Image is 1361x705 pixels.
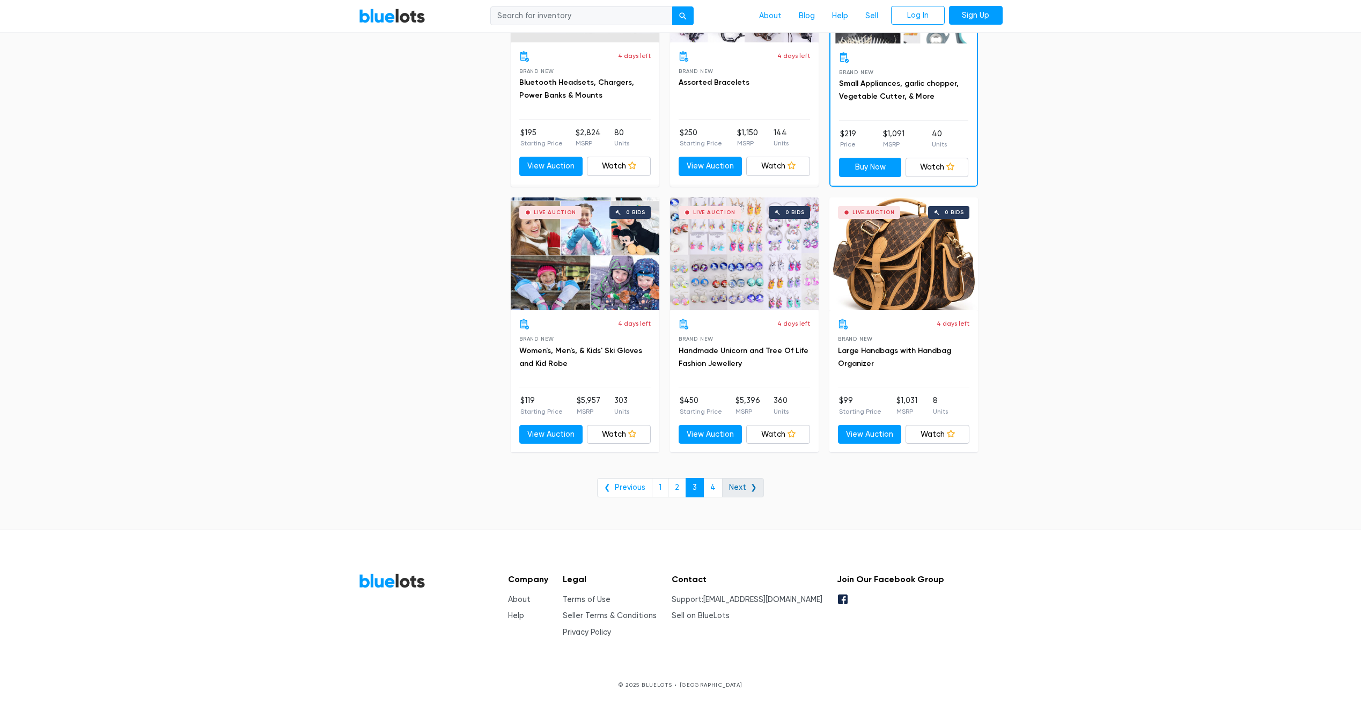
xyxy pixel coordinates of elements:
a: Privacy Policy [563,628,611,637]
a: Log In [891,6,945,25]
div: Live Auction [534,210,576,215]
p: 4 days left [618,319,651,328]
h5: Legal [563,574,657,584]
li: $5,957 [577,395,600,416]
a: ❮ Previous [597,478,652,497]
span: Brand New [679,336,713,342]
h5: Join Our Facebook Group [837,574,944,584]
a: Help [508,611,524,620]
li: $250 [680,127,722,149]
span: Brand New [679,68,713,74]
p: MSRP [737,138,758,148]
span: Brand New [839,69,874,75]
p: 4 days left [937,319,969,328]
a: Watch [587,157,651,176]
p: Units [933,407,948,416]
li: $5,396 [735,395,760,416]
li: 360 [774,395,789,416]
p: Units [774,138,789,148]
a: Small Appliances, garlic chopper, Vegetable Cutter, & More [839,79,959,101]
li: $195 [520,127,563,149]
p: MSRP [883,139,904,149]
li: $119 [520,395,563,416]
li: $219 [840,128,856,150]
p: Starting Price [680,407,722,416]
li: $450 [680,395,722,416]
a: Watch [746,425,810,444]
a: Sell on BlueLots [672,611,730,620]
p: Units [614,407,629,416]
p: 4 days left [777,319,810,328]
li: $1,091 [883,128,904,150]
li: 303 [614,395,629,416]
a: [EMAIL_ADDRESS][DOMAIN_NAME] [703,595,822,604]
h5: Contact [672,574,822,584]
li: 8 [933,395,948,416]
div: Live Auction [693,210,735,215]
a: Sell [857,6,887,26]
span: Brand New [519,68,554,74]
a: Help [823,6,857,26]
p: 4 days left [618,51,651,61]
a: Live Auction 0 bids [670,197,819,310]
p: Starting Price [680,138,722,148]
div: 0 bids [626,210,645,215]
a: Women's, Men's, & Kids' Ski Gloves and Kid Robe [519,346,642,368]
li: Support: [672,594,822,606]
a: About [508,595,531,604]
li: $99 [839,395,881,416]
p: Starting Price [520,138,563,148]
a: Watch [906,425,969,444]
p: 4 days left [777,51,810,61]
a: Watch [906,158,968,177]
li: $1,150 [737,127,758,149]
span: Brand New [519,336,554,342]
a: Bluetooth Headsets, Chargers, Power Banks & Mounts [519,78,634,100]
p: Starting Price [520,407,563,416]
p: Price [840,139,856,149]
p: MSRP [896,407,917,416]
div: 0 bids [945,210,964,215]
input: Search for inventory [490,6,673,26]
a: Watch [587,425,651,444]
span: Brand New [838,336,873,342]
a: View Auction [679,157,742,176]
li: 40 [932,128,947,150]
li: $1,031 [896,395,917,416]
a: Watch [746,157,810,176]
a: View Auction [519,425,583,444]
a: Live Auction 0 bids [511,197,659,310]
p: Units [932,139,947,149]
a: 1 [652,478,668,497]
a: Seller Terms & Conditions [563,611,657,620]
li: $2,824 [576,127,601,149]
a: Buy Now [839,158,902,177]
a: 4 [703,478,723,497]
div: 0 bids [785,210,805,215]
a: Sign Up [949,6,1003,25]
a: Large Handbags with Handbag Organizer [838,346,951,368]
p: Starting Price [839,407,881,416]
h5: Company [508,574,548,584]
a: Terms of Use [563,595,610,604]
li: 144 [774,127,789,149]
p: MSRP [735,407,760,416]
a: Live Auction 0 bids [829,197,978,310]
a: Blog [790,6,823,26]
div: Live Auction [852,210,895,215]
p: MSRP [577,407,600,416]
a: View Auction [519,157,583,176]
a: 3 [686,478,704,497]
a: About [751,6,790,26]
p: MSRP [576,138,601,148]
a: Handmade Unicorn and Tree Of Life Fashion Jewellery [679,346,808,368]
a: BlueLots [359,573,425,589]
a: View Auction [838,425,902,444]
p: Units [774,407,789,416]
p: Units [614,138,629,148]
a: Next ❯ [722,478,764,497]
p: © 2025 BLUELOTS • [GEOGRAPHIC_DATA] [359,681,1003,689]
a: BlueLots [359,8,425,24]
a: View Auction [679,425,742,444]
li: 80 [614,127,629,149]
